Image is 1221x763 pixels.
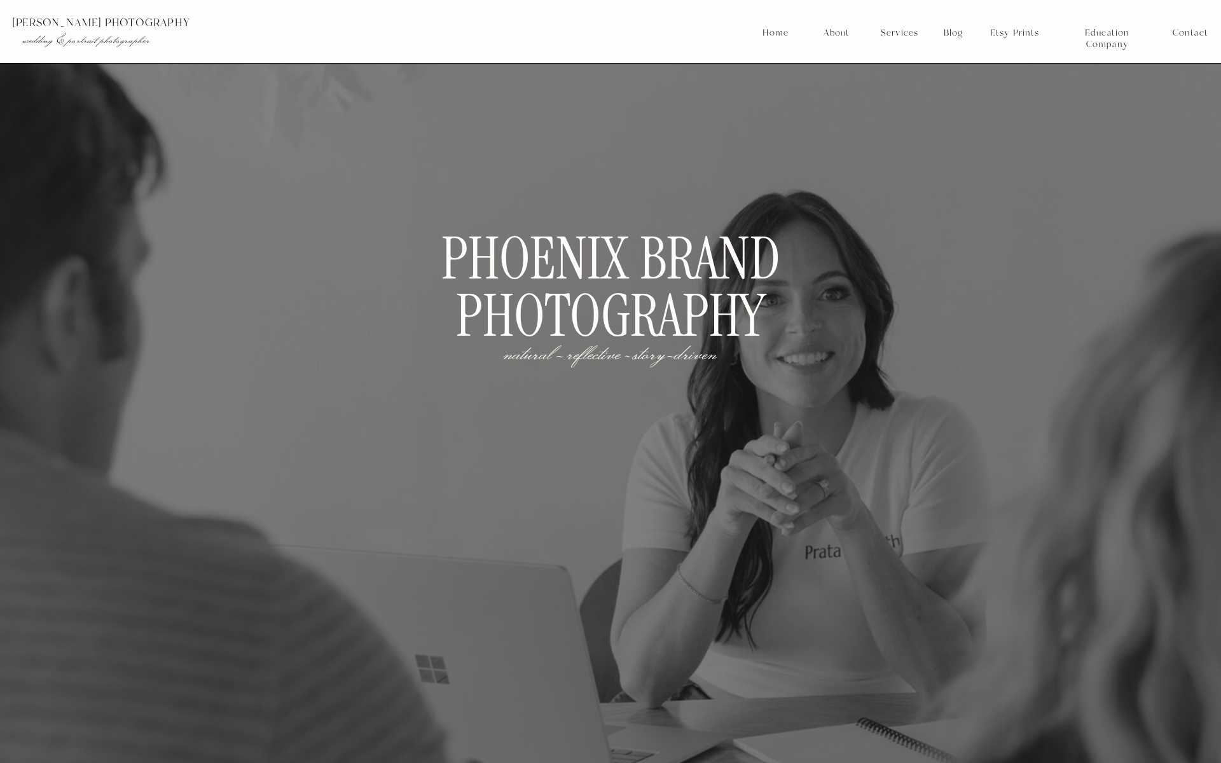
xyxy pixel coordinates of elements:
[820,27,852,39] a: About
[985,27,1044,39] a: Etsy Prints
[1173,27,1208,39] a: Contact
[1063,27,1151,39] a: Education Company
[876,27,923,39] a: Services
[939,27,967,39] a: Blog
[762,27,789,39] a: Home
[485,343,736,362] h2: natural - reflective ~ story-driven
[376,231,845,351] h1: Phoenix Brand Photography
[12,17,411,29] p: [PERSON_NAME] photography
[22,34,385,46] p: wedding & portrait photographer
